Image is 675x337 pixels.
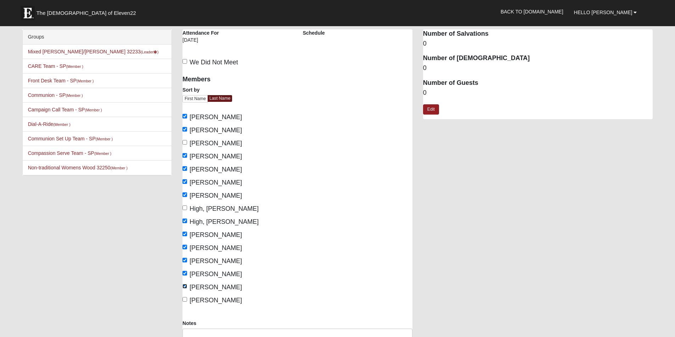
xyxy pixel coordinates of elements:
[190,153,242,160] span: [PERSON_NAME]
[182,284,187,289] input: [PERSON_NAME]
[36,10,136,17] span: The [DEMOGRAPHIC_DATA] of Eleven22
[182,114,187,118] input: [PERSON_NAME]
[182,297,187,302] input: [PERSON_NAME]
[423,79,653,88] dt: Number of Guests
[190,284,242,291] span: [PERSON_NAME]
[303,29,325,36] label: Schedule
[28,63,83,69] a: CARE Team - SP(Member )
[182,205,187,210] input: High, [PERSON_NAME]
[28,78,94,83] a: Front Desk Team - SP(Member )
[182,245,187,249] input: [PERSON_NAME]
[182,59,187,64] input: We Did Not Meet
[423,104,439,115] a: Edit
[182,153,187,158] input: [PERSON_NAME]
[569,4,642,21] a: Hello [PERSON_NAME]
[190,205,259,212] span: High, [PERSON_NAME]
[190,59,238,66] span: We Did Not Meet
[190,297,242,304] span: [PERSON_NAME]
[182,36,232,48] div: [DATE]
[495,3,569,21] a: Back to [DOMAIN_NAME]
[28,92,83,98] a: Communion - SP(Member )
[111,166,128,170] small: (Member )
[423,88,653,98] dd: 0
[23,30,171,45] div: Groups
[77,79,94,83] small: (Member )
[190,140,242,147] span: [PERSON_NAME]
[423,39,653,48] dd: 0
[85,108,102,112] small: (Member )
[182,258,187,262] input: [PERSON_NAME]
[28,150,112,156] a: Compassion Serve Team - SP(Member )
[182,76,292,83] h4: Members
[182,179,187,184] input: [PERSON_NAME]
[141,50,159,54] small: (Leader )
[182,320,196,327] label: Notes
[53,122,70,127] small: (Member )
[66,64,83,69] small: (Member )
[190,244,242,251] span: [PERSON_NAME]
[190,192,242,199] span: [PERSON_NAME]
[66,93,83,98] small: (Member )
[21,6,35,20] img: Eleven22 logo
[28,49,159,54] a: Mixed [PERSON_NAME]/[PERSON_NAME] 32233(Leader)
[94,151,111,156] small: (Member )
[190,257,242,265] span: [PERSON_NAME]
[28,121,71,127] a: Dial-A-Ride(Member )
[423,64,653,73] dd: 0
[190,218,259,225] span: High, [PERSON_NAME]
[28,165,128,170] a: Non-traditional Womens Wood 32250(Member )
[190,271,242,278] span: [PERSON_NAME]
[96,137,113,141] small: (Member )
[182,29,219,36] label: Attendance For
[182,95,208,103] a: First Name
[182,127,187,132] input: [PERSON_NAME]
[182,192,187,197] input: [PERSON_NAME]
[28,107,102,112] a: Campaign Call Team - SP(Member )
[574,10,632,15] span: Hello [PERSON_NAME]
[182,219,187,223] input: High, [PERSON_NAME]
[190,127,242,134] span: [PERSON_NAME]
[182,166,187,171] input: [PERSON_NAME]
[182,86,199,93] label: Sort by
[423,29,653,39] dt: Number of Salvations
[182,271,187,275] input: [PERSON_NAME]
[190,166,242,173] span: [PERSON_NAME]
[423,54,653,63] dt: Number of [DEMOGRAPHIC_DATA]
[190,114,242,121] span: [PERSON_NAME]
[190,231,242,238] span: [PERSON_NAME]
[182,232,187,236] input: [PERSON_NAME]
[17,2,159,20] a: The [DEMOGRAPHIC_DATA] of Eleven22
[208,95,232,102] a: Last Name
[182,140,187,145] input: [PERSON_NAME]
[190,179,242,186] span: [PERSON_NAME]
[28,136,113,141] a: Communion Set Up Team - SP(Member )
